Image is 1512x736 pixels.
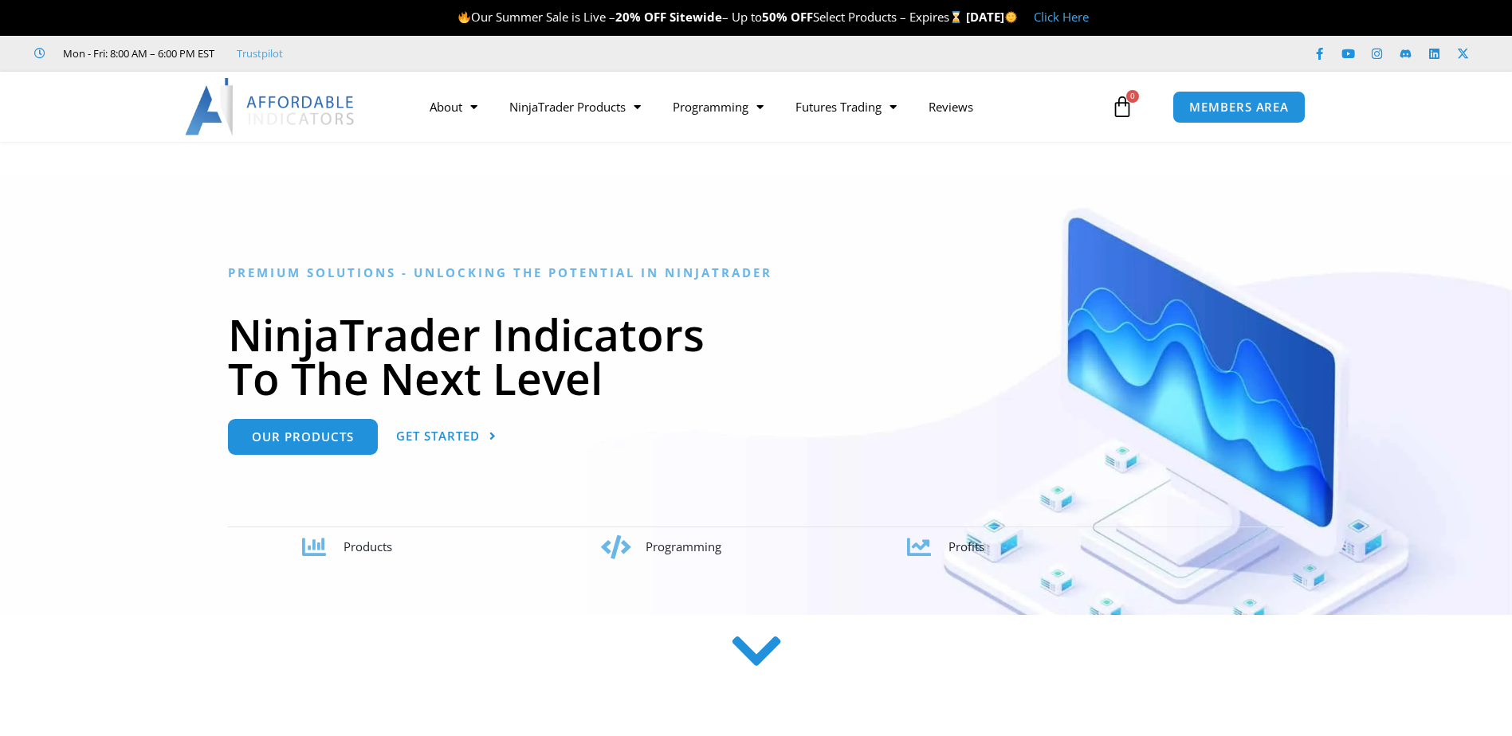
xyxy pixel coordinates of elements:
[1034,9,1089,25] a: Click Here
[228,265,1284,280] h6: Premium Solutions - Unlocking the Potential in NinjaTrader
[396,430,480,442] span: Get Started
[657,88,780,125] a: Programming
[228,312,1284,400] h1: NinjaTrader Indicators To The Next Level
[458,11,470,23] img: 🔥
[493,88,657,125] a: NinjaTrader Products
[913,88,989,125] a: Reviews
[670,9,722,25] strong: Sitewide
[1087,84,1157,130] a: 0
[252,431,354,443] span: Our Products
[1126,90,1139,103] span: 0
[237,44,283,63] a: Trustpilot
[59,44,214,63] span: Mon - Fri: 8:00 AM – 6:00 PM EST
[1005,11,1017,23] img: 🌞
[966,9,1018,25] strong: [DATE]
[396,419,497,455] a: Get Started
[1189,101,1289,113] span: MEMBERS AREA
[458,9,966,25] span: Our Summer Sale is Live – – Up to Select Products – Expires
[344,538,392,554] span: Products
[414,88,493,125] a: About
[948,538,984,554] span: Profits
[615,9,666,25] strong: 20% OFF
[1172,91,1306,123] a: MEMBERS AREA
[414,88,1107,125] nav: Menu
[762,9,813,25] strong: 50% OFF
[646,538,721,554] span: Programming
[780,88,913,125] a: Futures Trading
[185,78,356,135] img: LogoAI | Affordable Indicators – NinjaTrader
[228,419,378,455] a: Our Products
[950,11,962,23] img: ⌛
